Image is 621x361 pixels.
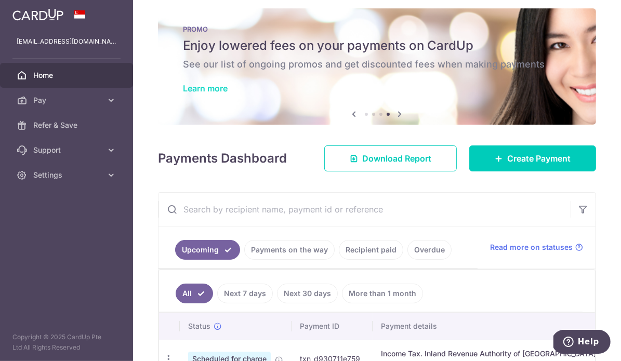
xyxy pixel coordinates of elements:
[17,36,116,47] p: [EMAIL_ADDRESS][DOMAIN_NAME]
[33,170,102,180] span: Settings
[33,120,102,130] span: Refer & Save
[490,242,583,252] a: Read more on statuses
[33,145,102,155] span: Support
[33,70,102,81] span: Home
[244,240,335,260] a: Payments on the way
[188,321,210,331] span: Status
[12,8,63,21] img: CardUp
[342,284,423,303] a: More than 1 month
[176,284,213,303] a: All
[217,284,273,303] a: Next 7 days
[469,145,596,171] a: Create Payment
[381,349,601,359] div: Income Tax. Inland Revenue Authority of [GEOGRAPHIC_DATA]
[407,240,452,260] a: Overdue
[183,25,571,33] p: PROMO
[183,37,571,54] h5: Enjoy lowered fees on your payments on CardUp
[183,58,571,71] h6: See our list of ongoing promos and get discounted fees when making payments
[373,313,609,340] th: Payment details
[553,330,611,356] iframe: Opens a widget where you can find more information
[175,240,240,260] a: Upcoming
[158,149,287,168] h4: Payments Dashboard
[507,152,571,165] span: Create Payment
[33,95,102,105] span: Pay
[183,83,228,93] a: Learn more
[490,242,573,252] span: Read more on statuses
[339,240,403,260] a: Recipient paid
[324,145,457,171] a: Download Report
[362,152,431,165] span: Download Report
[277,284,338,303] a: Next 30 days
[292,313,373,340] th: Payment ID
[158,8,596,125] img: Latest Promos banner
[158,193,571,226] input: Search by recipient name, payment id or reference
